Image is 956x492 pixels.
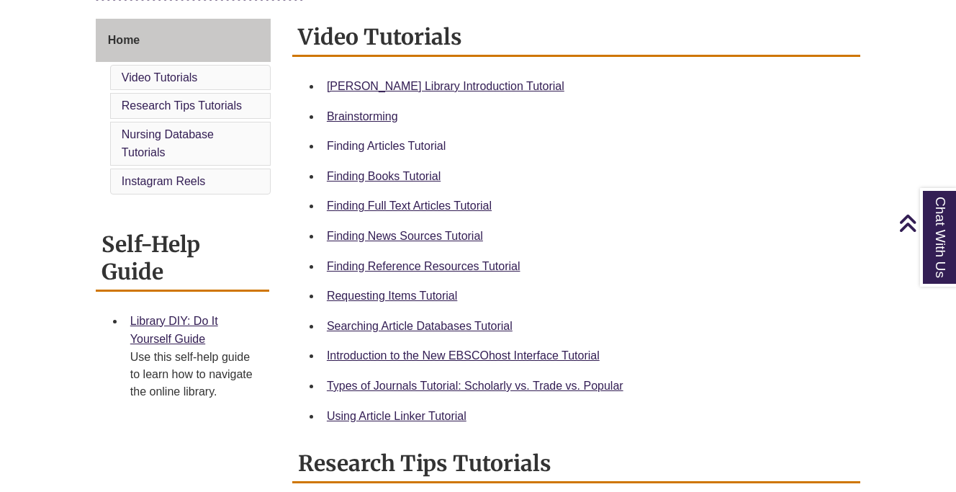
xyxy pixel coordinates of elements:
a: Instagram Reels [122,175,206,187]
div: Use this self-help guide to learn how to navigate the online library. [130,349,258,401]
a: Finding Articles Tutorial [327,140,446,152]
a: Searching Article Databases Tutorial [327,320,513,332]
a: Finding News Sources Tutorial [327,230,483,242]
a: Types of Journals Tutorial: Scholarly vs. Trade vs. Popular [327,380,623,392]
a: Brainstorming [327,110,398,122]
a: Research Tips Tutorials [122,99,242,112]
a: Finding Reference Resources Tutorial [327,260,520,272]
a: Back to Top [898,213,952,233]
div: Guide Page Menu [96,19,271,197]
a: Finding Full Text Articles Tutorial [327,200,492,212]
a: [PERSON_NAME] Library Introduction Tutorial [327,80,564,92]
a: Introduction to the New EBSCOhost Interface Tutorial [327,349,600,362]
h2: Self-Help Guide [96,226,269,292]
span: Home [108,34,140,46]
a: Video Tutorials [122,71,198,84]
a: Nursing Database Tutorials [122,128,214,159]
a: Using Article Linker Tutorial [327,410,466,422]
h2: Research Tips Tutorials [292,445,860,483]
a: Home [96,19,271,62]
a: Library DIY: Do It Yourself Guide [130,315,218,346]
h2: Video Tutorials [292,19,860,57]
a: Requesting Items Tutorial [327,290,457,302]
a: Finding Books Tutorial [327,170,441,182]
